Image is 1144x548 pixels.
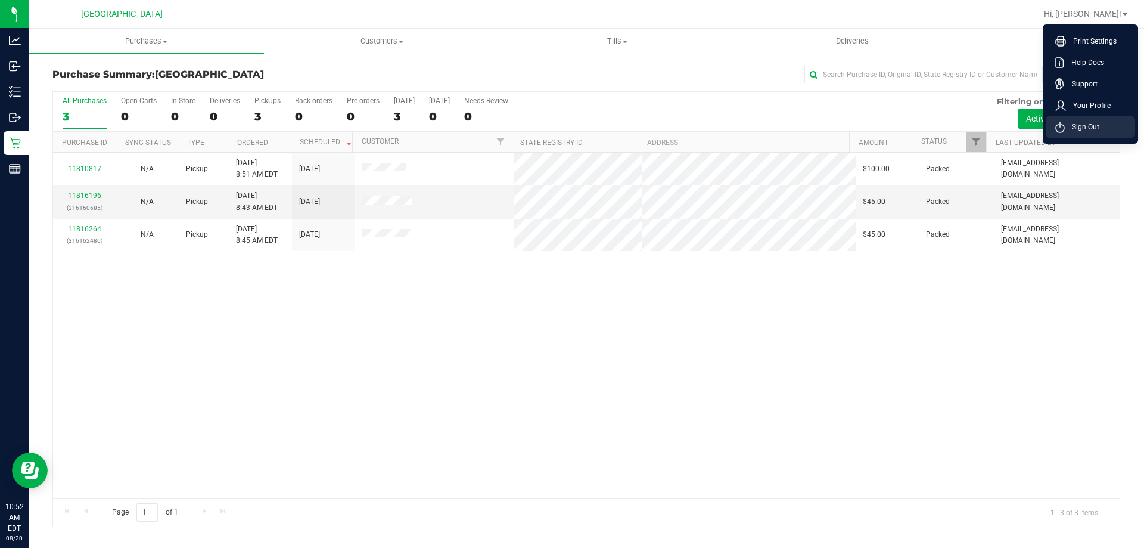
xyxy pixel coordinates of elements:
div: Deliveries [210,97,240,105]
div: 3 [394,110,415,123]
a: Help Docs [1055,57,1130,69]
div: All Purchases [63,97,107,105]
span: [EMAIL_ADDRESS][DOMAIN_NAME] [1001,224,1112,246]
span: [DATE] [299,229,320,240]
a: Customer [362,137,399,145]
button: N/A [141,196,154,208]
div: 0 [121,110,157,123]
span: [GEOGRAPHIC_DATA] [155,69,264,80]
span: $45.00 [863,229,885,240]
a: Deliveries [735,29,970,54]
span: Hi, [PERSON_NAME]! [1044,9,1121,18]
a: 11810817 [68,165,101,173]
input: Search Purchase ID, Original ID, State Registry ID or Customer Name... [804,66,1043,83]
span: Page of 1 [102,503,188,522]
th: Address [638,132,849,153]
span: Pickup [186,229,208,240]
span: [DATE] [299,163,320,175]
span: Purchases [29,36,264,47]
p: 08/20 [5,534,23,543]
a: Purchases [29,29,264,54]
span: Pickup [186,196,208,208]
a: Status [921,137,947,145]
li: Sign Out [1046,116,1135,138]
div: Pre-orders [347,97,380,105]
inline-svg: Inbound [9,60,21,72]
inline-svg: Retail [9,137,21,149]
span: [DATE] [299,196,320,208]
div: 0 [347,110,380,123]
button: N/A [141,163,154,175]
span: $45.00 [863,196,885,208]
inline-svg: Analytics [9,35,21,47]
a: Customers [264,29,499,54]
a: Scheduled [300,138,354,146]
input: 1 [136,503,158,522]
a: Last Updated By [996,138,1056,147]
span: Support [1065,78,1098,90]
inline-svg: Outbound [9,112,21,123]
div: 0 [171,110,195,123]
span: Print Settings [1066,35,1117,47]
inline-svg: Inventory [9,86,21,98]
span: $100.00 [863,163,890,175]
div: 0 [210,110,240,123]
div: Open Carts [121,97,157,105]
p: 10:52 AM EDT [5,501,23,534]
span: Not Applicable [141,230,154,239]
a: Filter [491,132,511,152]
span: Packed [926,163,950,175]
h3: Purchase Summary: [52,69,408,80]
span: [EMAIL_ADDRESS][DOMAIN_NAME] [1001,190,1112,213]
div: 3 [63,110,107,123]
a: Filter [966,132,986,152]
span: Pickup [186,163,208,175]
p: (316162486) [60,235,108,246]
span: [DATE] 8:43 AM EDT [236,190,278,213]
span: [EMAIL_ADDRESS][DOMAIN_NAME] [1001,157,1112,180]
div: [DATE] [394,97,415,105]
span: Deliveries [820,36,885,47]
span: [GEOGRAPHIC_DATA] [81,9,163,19]
a: Type [187,138,204,147]
div: Needs Review [464,97,508,105]
span: 1 - 3 of 3 items [1041,503,1108,521]
span: [DATE] 8:51 AM EDT [236,157,278,180]
a: Sync Status [125,138,171,147]
span: Help Docs [1064,57,1104,69]
span: [DATE] 8:45 AM EDT [236,224,278,246]
div: PickUps [254,97,281,105]
div: 0 [295,110,332,123]
button: N/A [141,229,154,240]
a: 11816196 [68,191,101,200]
div: Back-orders [295,97,332,105]
p: (316160685) [60,202,108,213]
a: Ordered [237,138,268,147]
span: Packed [926,229,950,240]
span: Not Applicable [141,165,154,173]
span: Not Applicable [141,197,154,206]
a: Tills [499,29,735,54]
a: State Registry ID [520,138,583,147]
iframe: Resource center [12,453,48,488]
a: 11816264 [68,225,101,233]
span: Tills [500,36,734,47]
div: 0 [464,110,508,123]
a: Support [1055,78,1130,90]
a: Purchase ID [62,138,107,147]
div: 3 [254,110,281,123]
div: [DATE] [429,97,450,105]
div: In Store [171,97,195,105]
span: Customers [265,36,499,47]
span: Your Profile [1066,100,1111,112]
a: Amount [859,138,888,147]
inline-svg: Reports [9,163,21,175]
span: Filtering on status: [997,97,1074,106]
span: Packed [926,196,950,208]
div: 0 [429,110,450,123]
button: Active only [1018,109,1074,129]
span: Sign Out [1065,121,1099,133]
